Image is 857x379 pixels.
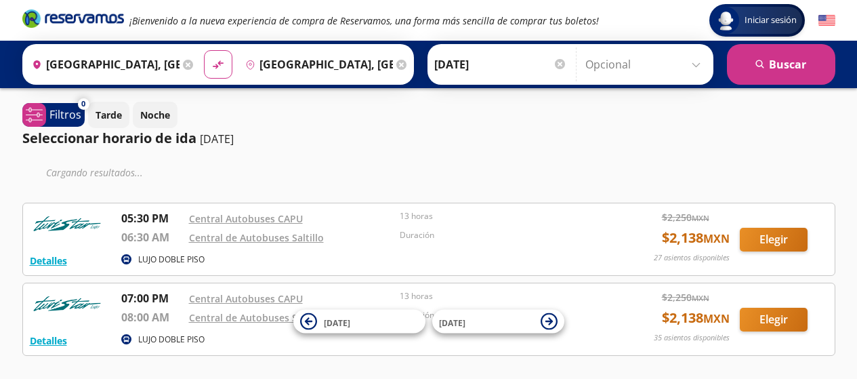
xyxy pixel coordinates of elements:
span: $ 2,138 [662,308,730,328]
em: Cargando resultados ... [46,166,143,179]
p: Filtros [49,106,81,123]
span: 0 [81,98,85,110]
small: MXN [703,231,730,246]
a: Central de Autobuses Saltillo [189,311,324,324]
button: English [818,12,835,29]
em: ¡Bienvenido a la nueva experiencia de compra de Reservamos, una forma más sencilla de comprar tus... [129,14,599,27]
span: $ 2,250 [662,290,709,304]
p: 08:00 AM [121,309,182,325]
span: [DATE] [324,317,350,328]
img: RESERVAMOS [30,290,104,317]
button: 0Filtros [22,103,85,127]
span: Iniciar sesión [739,14,802,27]
a: Brand Logo [22,8,124,33]
button: Elegir [740,228,808,252]
button: Noche [133,102,177,128]
p: 05:30 PM [121,210,182,226]
a: Central de Autobuses Saltillo [189,231,324,244]
p: [DATE] [200,131,234,147]
small: MXN [692,213,709,223]
i: Brand Logo [22,8,124,28]
img: RESERVAMOS [30,210,104,237]
span: $ 2,138 [662,228,730,248]
button: Detalles [30,254,67,268]
small: MXN [703,311,730,326]
a: Central Autobuses CAPU [189,212,303,225]
a: Central Autobuses CAPU [189,292,303,305]
button: Buscar [727,44,835,85]
p: Noche [140,108,170,122]
small: MXN [692,293,709,303]
span: $ 2,250 [662,210,709,224]
p: 13 horas [400,290,604,302]
input: Opcional [585,47,707,81]
p: 27 asientos disponibles [654,252,730,264]
p: LUJO DOBLE PISO [138,334,205,346]
input: Elegir Fecha [434,47,567,81]
p: 07:00 PM [121,290,182,306]
button: Elegir [740,308,808,332]
input: Buscar Origen [26,47,180,81]
button: [DATE] [293,310,425,334]
input: Buscar Destino [240,47,393,81]
p: LUJO DOBLE PISO [138,254,205,266]
p: Seleccionar horario de ida [22,128,196,148]
p: 06:30 AM [121,229,182,245]
button: Tarde [88,102,129,128]
button: Detalles [30,334,67,348]
button: [DATE] [432,310,564,334]
p: Tarde [96,108,122,122]
p: 35 asientos disponibles [654,332,730,344]
span: [DATE] [439,317,465,328]
p: Duración [400,229,604,241]
p: 13 horas [400,210,604,222]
